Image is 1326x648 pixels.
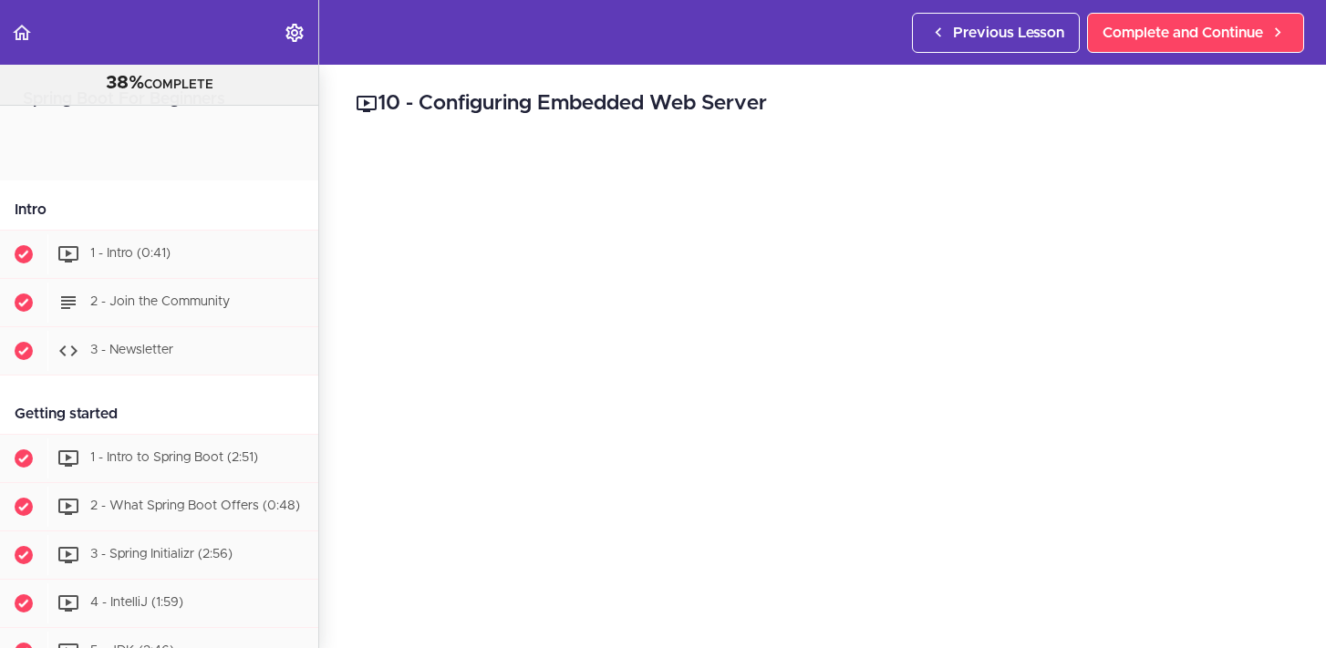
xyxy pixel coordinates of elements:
[90,499,300,512] span: 2 - What Spring Boot Offers (0:48)
[90,295,230,308] span: 2 - Join the Community
[106,74,144,92] span: 38%
[90,247,171,260] span: 1 - Intro (0:41)
[912,13,1080,53] a: Previous Lesson
[23,72,295,96] div: COMPLETE
[953,22,1064,44] span: Previous Lesson
[11,22,33,44] svg: Back to course curriculum
[1103,22,1263,44] span: Complete and Continue
[90,451,258,464] span: 1 - Intro to Spring Boot (2:51)
[356,88,1290,119] h2: 10 - Configuring Embedded Web Server
[90,548,233,561] span: 3 - Spring Initializr (2:56)
[284,22,306,44] svg: Settings Menu
[90,596,183,609] span: 4 - IntelliJ (1:59)
[1087,13,1304,53] a: Complete and Continue
[90,344,173,356] span: 3 - Newsletter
